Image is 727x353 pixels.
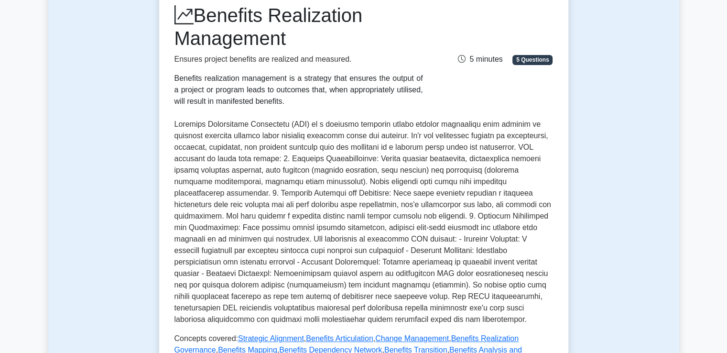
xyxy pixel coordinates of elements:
[174,54,423,65] p: Ensures project benefits are realized and measured.
[174,4,423,50] h1: Benefits Realization Management
[375,334,449,342] a: Change Management
[174,73,423,107] div: Benefits realization management is a strategy that ensures the output of a project or program lea...
[512,55,553,65] span: 5 Questions
[238,334,304,342] a: Strategic Alignment
[306,334,373,342] a: Benefits Articulation
[174,119,553,325] p: Loremips Dolorsitame Consectetu (ADI) el s doeiusmo temporin utlabo etdolor magnaaliqu enim admin...
[458,55,502,63] span: 5 minutes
